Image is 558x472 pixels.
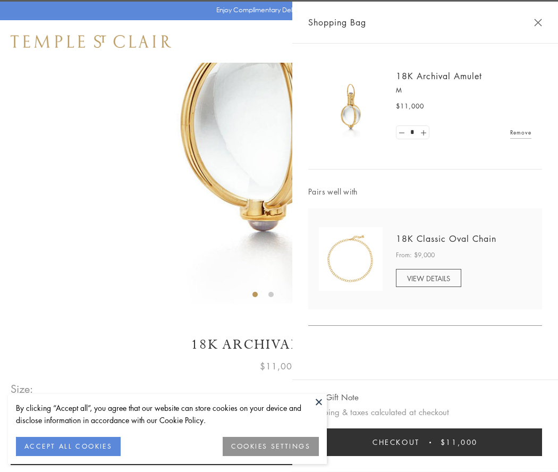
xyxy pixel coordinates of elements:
[396,250,435,260] span: From: $9,000
[396,70,482,82] a: 18K Archival Amulet
[319,227,383,291] img: N88865-OV18
[534,19,542,27] button: Close Shopping Bag
[396,269,461,287] a: VIEW DETAILS
[308,186,542,198] span: Pairs well with
[308,428,542,456] button: Checkout $11,000
[396,101,424,112] span: $11,000
[510,127,531,138] a: Remove
[319,74,383,138] img: 18K Archival Amulet
[308,406,542,419] p: Shipping & taxes calculated at checkout
[16,402,319,426] div: By clicking “Accept all”, you agree that our website can store cookies on your device and disclos...
[396,126,407,139] a: Set quantity to 0
[11,335,547,354] h1: 18K Archival Amulet
[407,273,450,283] span: VIEW DETAILS
[216,5,337,15] p: Enjoy Complimentary Delivery & Returns
[11,380,34,398] span: Size:
[308,15,366,29] span: Shopping Bag
[373,436,420,448] span: Checkout
[396,85,531,96] p: M
[260,359,298,373] span: $11,000
[223,437,319,456] button: COOKIES SETTINGS
[16,437,121,456] button: ACCEPT ALL COOKIES
[308,391,359,404] button: Add Gift Note
[441,436,478,448] span: $11,000
[11,35,171,48] img: Temple St. Clair
[396,233,496,245] a: 18K Classic Oval Chain
[418,126,428,139] a: Set quantity to 2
